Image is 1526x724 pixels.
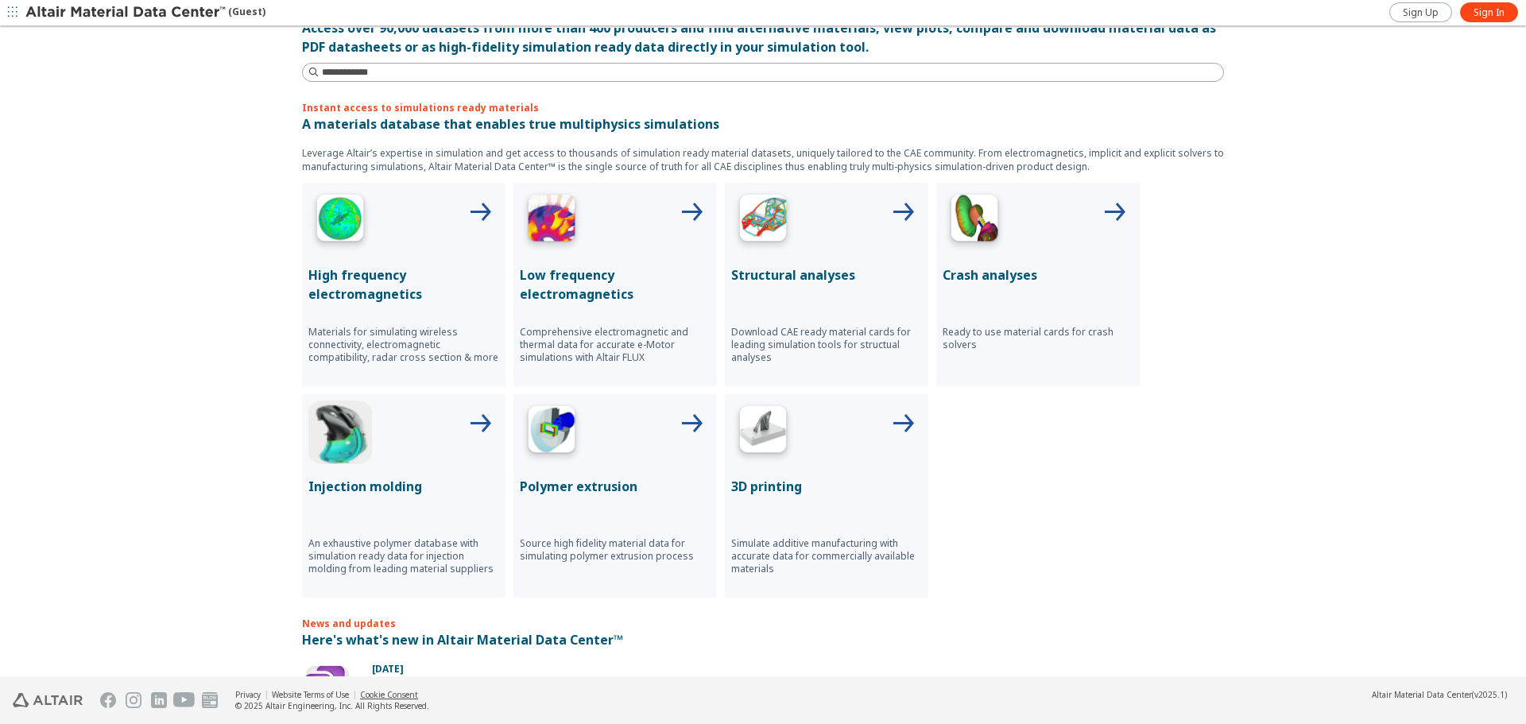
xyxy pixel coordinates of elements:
span: Sign In [1474,6,1505,19]
span: Altair Material Data Center [1372,689,1472,700]
button: Structural Analyses IconStructural analysesDownload CAE ready material cards for leading simulati... [725,183,928,386]
p: Download CAE ready material cards for leading simulation tools for structual analyses [731,326,922,364]
p: Ready to use material cards for crash solvers [943,326,1133,351]
p: Structural analyses [731,265,922,285]
p: Crash analyses [943,265,1133,285]
p: Materials for simulating wireless connectivity, electromagnetic compatibility, radar cross sectio... [308,326,499,364]
a: Cookie Consent [360,689,418,700]
p: Polymer extrusion [520,477,711,496]
button: Low Frequency IconLow frequency electromagneticsComprehensive electromagnetic and thermal data fo... [513,183,717,386]
p: [DATE] [372,662,1224,676]
p: An exhaustive polymer database with simulation ready data for injection molding from leading mate... [308,537,499,575]
p: Here's what's new in Altair Material Data Center™ [302,630,1224,649]
p: 3D printing [731,477,922,496]
p: Simulate additive manufacturing with accurate data for commercially available materials [731,537,922,575]
a: Website Terms of Use [272,689,349,700]
span: Sign Up [1403,6,1439,19]
div: (Guest) [25,5,265,21]
img: Structural Analyses Icon [731,189,795,253]
p: Comprehensive electromagnetic and thermal data for accurate e-Motor simulations with Altair FLUX [520,326,711,364]
p: Instant access to simulations ready materials [302,101,1224,114]
img: High Frequency Icon [308,189,372,253]
div: Access over 90,000 datasets from more than 400 producers and find alternative materials, view plo... [302,18,1224,56]
p: Low frequency electromagnetics [520,265,711,304]
a: Sign Up [1389,2,1452,22]
p: High frequency electromagnetics [308,265,499,304]
p: A materials database that enables true multiphysics simulations [302,114,1224,134]
p: Injection molding [308,477,499,496]
a: Privacy [235,689,261,700]
button: Crash Analyses IconCrash analysesReady to use material cards for crash solvers [936,183,1140,386]
a: Sign In [1460,2,1518,22]
img: Altair Material Data Center [25,5,228,21]
button: Polymer Extrusion IconPolymer extrusionSource high fidelity material data for simulating polymer ... [513,394,717,598]
img: Low Frequency Icon [520,189,583,253]
button: 3D Printing Icon3D printingSimulate additive manufacturing with accurate data for commercially av... [725,394,928,598]
p: Source high fidelity material data for simulating polymer extrusion process [520,537,711,563]
img: 3D Printing Icon [731,401,795,464]
p: News and updates [302,617,1224,630]
button: Injection Molding IconInjection moldingAn exhaustive polymer database with simulation ready data ... [302,394,505,598]
div: © 2025 Altair Engineering, Inc. All Rights Reserved. [235,700,429,711]
button: High Frequency IconHigh frequency electromagneticsMaterials for simulating wireless connectivity,... [302,183,505,386]
img: Injection Molding Icon [308,401,372,464]
p: Leverage Altair’s expertise in simulation and get access to thousands of simulation ready materia... [302,146,1224,173]
div: (v2025.1) [1372,689,1507,700]
img: Crash Analyses Icon [943,189,1006,253]
img: Update Icon Software [302,662,353,713]
img: Polymer Extrusion Icon [520,401,583,464]
img: Altair Engineering [13,693,83,707]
